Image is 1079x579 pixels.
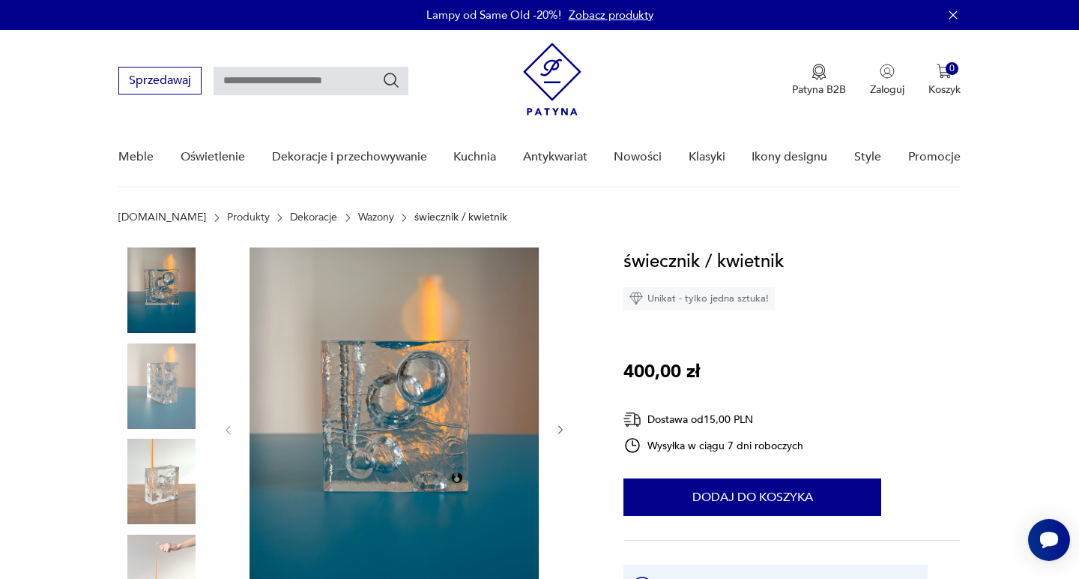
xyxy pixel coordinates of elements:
[272,128,427,186] a: Dekoracje i przechowywanie
[792,82,846,97] p: Patyna B2B
[880,64,895,79] img: Ikonka użytkownika
[623,410,641,429] img: Ikona dostawy
[792,64,846,97] button: Patyna B2B
[426,7,561,22] p: Lampy od Same Old -20%!
[523,43,581,115] img: Patyna - sklep z meblami i dekoracjami vintage
[1028,519,1070,561] iframe: Smartsupp widget button
[629,292,643,305] img: Ikona diamentu
[118,439,204,524] img: Zdjęcie produktu świecznik / kwietnik
[382,71,400,89] button: Szukaj
[118,67,202,94] button: Sprzedawaj
[414,211,507,223] p: świecznik / kwietnik
[118,211,206,223] a: [DOMAIN_NAME]
[118,343,204,429] img: Zdjęcie produktu świecznik / kwietnik
[523,128,587,186] a: Antykwariat
[928,82,961,97] p: Koszyk
[623,287,775,310] div: Unikat - tylko jedna sztuka!
[854,128,881,186] a: Style
[614,128,662,186] a: Nowości
[937,64,952,79] img: Ikona koszyka
[623,247,784,276] h1: świecznik / kwietnik
[181,128,245,186] a: Oświetlenie
[870,64,904,97] button: Zaloguj
[118,76,202,87] a: Sprzedawaj
[946,62,958,75] div: 0
[118,247,204,333] img: Zdjęcie produktu świecznik / kwietnik
[453,128,496,186] a: Kuchnia
[752,128,827,186] a: Ikony designu
[623,436,803,454] div: Wysyłka w ciągu 7 dni roboczych
[623,358,700,386] p: 400,00 zł
[792,64,846,97] a: Ikona medaluPatyna B2B
[118,128,154,186] a: Meble
[290,211,337,223] a: Dekoracje
[689,128,725,186] a: Klasyki
[928,64,961,97] button: 0Koszyk
[623,410,803,429] div: Dostawa od 15,00 PLN
[623,478,881,516] button: Dodaj do koszyka
[908,128,961,186] a: Promocje
[358,211,394,223] a: Wazony
[227,211,270,223] a: Produkty
[870,82,904,97] p: Zaloguj
[811,64,826,80] img: Ikona medalu
[569,7,653,22] a: Zobacz produkty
